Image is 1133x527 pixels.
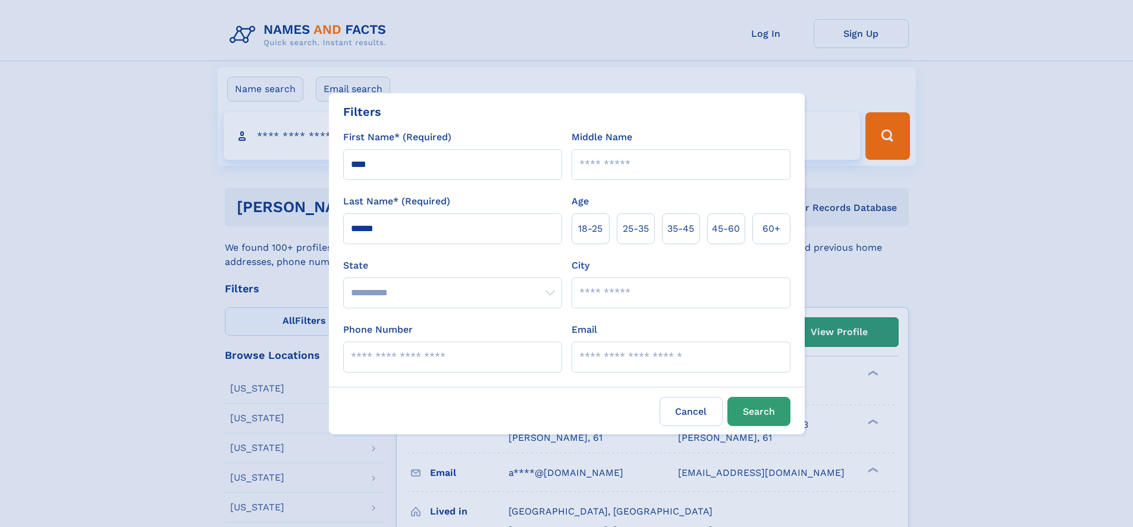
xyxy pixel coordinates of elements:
[343,103,381,121] div: Filters
[572,194,589,209] label: Age
[623,222,649,236] span: 25‑35
[712,222,740,236] span: 45‑60
[578,222,602,236] span: 18‑25
[660,397,723,426] label: Cancel
[727,397,790,426] button: Search
[343,258,562,273] label: State
[343,323,413,337] label: Phone Number
[762,222,780,236] span: 60+
[343,194,450,209] label: Last Name* (Required)
[572,323,597,337] label: Email
[667,222,694,236] span: 35‑45
[343,130,451,144] label: First Name* (Required)
[572,258,589,273] label: City
[572,130,632,144] label: Middle Name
